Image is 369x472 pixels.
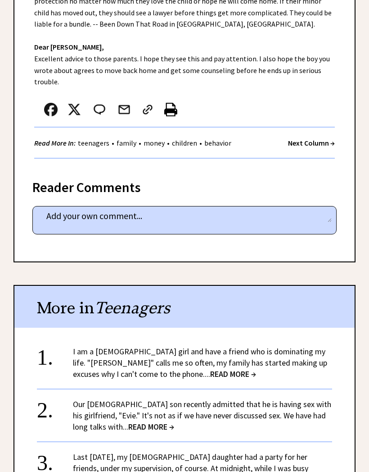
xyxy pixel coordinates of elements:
[14,286,355,328] div: More in
[73,346,327,379] a: I am a [DEMOGRAPHIC_DATA] girl and have a friend who is dominating my life. "[PERSON_NAME]" calls...
[170,138,199,147] a: children
[128,422,174,432] span: READ MORE →
[141,103,154,116] img: link_02.png
[34,138,76,147] strong: Read More In:
[34,42,104,51] strong: Dear [PERSON_NAME],
[34,137,234,149] div: • • • •
[210,369,256,379] span: READ MORE →
[202,138,234,147] a: behavior
[288,138,335,147] a: Next Column →
[44,103,58,116] img: facebook.png
[37,451,73,468] div: 3.
[164,103,177,116] img: printer%20icon.png
[37,399,73,415] div: 2.
[76,138,112,147] a: teenagers
[32,178,337,192] div: Reader Comments
[37,346,73,362] div: 1.
[141,138,167,147] a: money
[67,103,81,116] img: x_small.png
[73,399,331,432] a: Our [DEMOGRAPHIC_DATA] son recently admitted that he is having sex with his girlfriend, "Evie." I...
[92,103,107,116] img: message_round%202.png
[114,138,139,147] a: family
[117,103,131,116] img: mail.png
[94,298,170,318] span: Teenagers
